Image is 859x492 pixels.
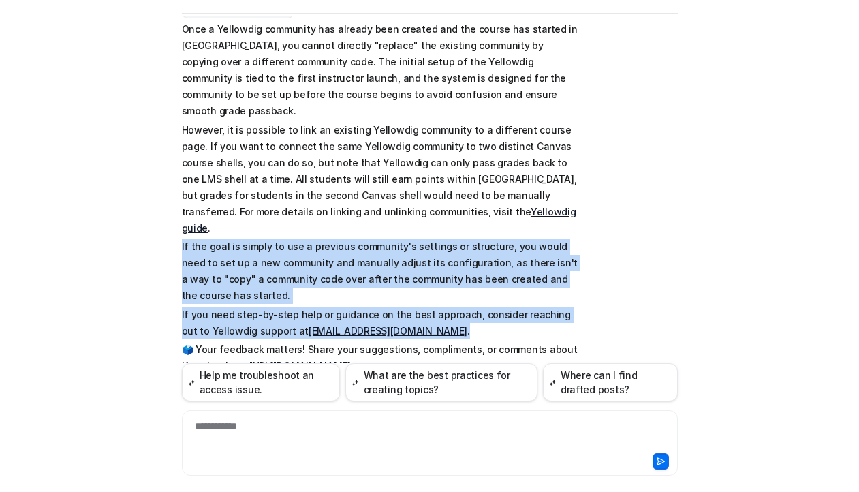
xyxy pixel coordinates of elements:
[182,341,580,374] p: 🗳️ Your feedback matters! Share your suggestions, compliments, or comments about Knowbot here:
[182,363,341,401] button: Help me troubleshoot an access issue.
[249,360,351,371] a: [URL][DOMAIN_NAME]
[309,325,467,337] a: [EMAIL_ADDRESS][DOMAIN_NAME]
[182,307,580,339] p: If you need step-by-step help or guidance on the best approach, consider reaching out to Yellowdi...
[182,21,580,119] p: Once a Yellowdig community has already been created and the course has started in [GEOGRAPHIC_DAT...
[182,239,580,304] p: If the goal is simply to use a previous community's settings or structure, you would need to set ...
[543,363,678,401] button: Where can I find drafted posts?
[182,5,294,18] span: Searched knowledge base
[345,363,537,401] button: What are the best practices for creating topics?
[182,122,580,236] p: However, it is possible to link an existing Yellowdig community to a different course page. If yo...
[182,206,576,234] a: Yellowdig guide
